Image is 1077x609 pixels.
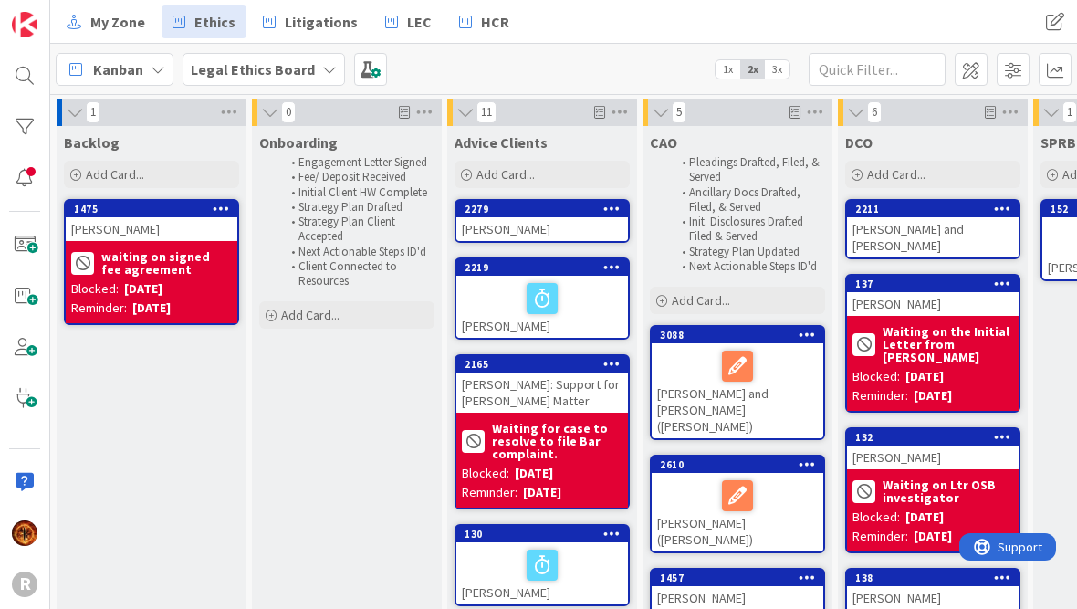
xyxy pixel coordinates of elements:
[476,166,535,183] span: Add Card...
[481,11,509,33] span: HCR
[914,386,952,405] div: [DATE]
[847,446,1019,469] div: [PERSON_NAME]
[66,201,237,241] div: 1475[PERSON_NAME]
[672,245,822,259] li: Strategy Plan Updated
[652,343,823,438] div: [PERSON_NAME] and [PERSON_NAME] ([PERSON_NAME])
[74,203,237,215] div: 1475
[852,527,908,546] div: Reminder:
[867,166,925,183] span: Add Card...
[448,5,520,38] a: HCR
[652,570,823,586] div: 1457
[374,5,443,38] a: LEC
[456,356,628,373] div: 2165
[93,58,143,80] span: Kanban
[1040,133,1076,152] span: SPRB
[259,133,338,152] span: Onboarding
[281,170,432,184] li: Fee/ Deposit Received
[465,358,628,371] div: 2165
[462,464,509,483] div: Blocked:
[12,520,37,546] img: TR
[852,508,900,527] div: Blocked:
[456,276,628,338] div: [PERSON_NAME]
[847,429,1019,469] div: 132[PERSON_NAME]
[71,279,119,299] div: Blocked:
[883,478,1013,504] b: Waiting on Ltr OSB investigator
[672,155,822,185] li: Pleadings Drafted, Filed, & Served
[456,542,628,604] div: [PERSON_NAME]
[855,572,1019,584] div: 138
[855,203,1019,215] div: 2211
[456,526,628,604] div: 130[PERSON_NAME]
[281,259,432,289] li: Client Connected to Resources
[462,483,518,502] div: Reminder:
[852,367,900,386] div: Blocked:
[281,215,432,245] li: Strategy Plan Client Accepted
[660,572,823,584] div: 1457
[281,245,432,259] li: Next Actionable Steps ID'd
[456,356,628,413] div: 2165[PERSON_NAME]: Support for [PERSON_NAME] Matter
[281,307,340,323] span: Add Card...
[86,101,100,123] span: 1
[672,215,822,245] li: Init. Disclosures Drafted Filed & Served
[101,250,232,276] b: waiting on signed fee agreement
[847,201,1019,217] div: 2211
[455,133,548,152] span: Advice Clients
[124,279,162,299] div: [DATE]
[191,60,315,79] b: Legal Ethics Board
[56,5,156,38] a: My Zone
[456,373,628,413] div: [PERSON_NAME]: Support for [PERSON_NAME] Matter
[847,429,1019,446] div: 132
[847,217,1019,257] div: [PERSON_NAME] and [PERSON_NAME]
[281,155,432,170] li: Engagement Letter Signed
[407,11,432,33] span: LEC
[847,201,1019,257] div: 2211[PERSON_NAME] and [PERSON_NAME]
[847,276,1019,316] div: 137[PERSON_NAME]
[740,60,765,79] span: 2x
[456,217,628,241] div: [PERSON_NAME]
[855,278,1019,290] div: 137
[71,299,127,318] div: Reminder:
[476,101,497,123] span: 11
[66,201,237,217] div: 1475
[660,458,823,471] div: 2610
[456,259,628,338] div: 2219[PERSON_NAME]
[281,101,296,123] span: 0
[523,483,561,502] div: [DATE]
[132,299,171,318] div: [DATE]
[465,203,628,215] div: 2279
[672,292,730,309] span: Add Card...
[855,431,1019,444] div: 132
[456,201,628,241] div: 2279[PERSON_NAME]
[1062,101,1077,123] span: 1
[285,11,358,33] span: Litigations
[672,101,686,123] span: 5
[456,526,628,542] div: 130
[905,367,944,386] div: [DATE]
[281,200,432,215] li: Strategy Plan Drafted
[672,259,822,274] li: Next Actionable Steps ID'd
[162,5,246,38] a: Ethics
[852,386,908,405] div: Reminder:
[914,527,952,546] div: [DATE]
[515,464,553,483] div: [DATE]
[716,60,740,79] span: 1x
[465,528,628,541] div: 130
[660,329,823,341] div: 3088
[456,259,628,276] div: 2219
[86,166,144,183] span: Add Card...
[847,292,1019,316] div: [PERSON_NAME]
[12,572,37,597] div: R
[672,185,822,215] li: Ancillary Docs Drafted, Filed, & Served
[652,327,823,343] div: 3088
[809,53,946,86] input: Quick Filter...
[64,133,120,152] span: Backlog
[194,11,235,33] span: Ethics
[90,11,145,33] span: My Zone
[845,133,873,152] span: DCO
[66,217,237,241] div: [PERSON_NAME]
[652,457,823,473] div: 2610
[652,457,823,551] div: 2610[PERSON_NAME] ([PERSON_NAME])
[905,508,944,527] div: [DATE]
[465,261,628,274] div: 2219
[456,201,628,217] div: 2279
